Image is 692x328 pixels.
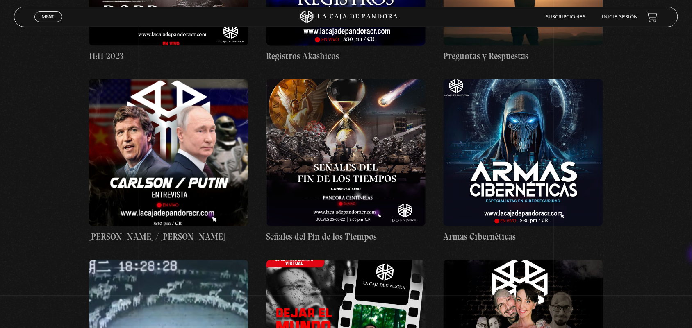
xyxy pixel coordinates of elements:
[602,15,638,20] a: Inicie sesión
[266,79,426,244] a: Señales del Fin de los Tiempos
[444,50,603,63] h4: Preguntas y Respuestas
[89,50,248,63] h4: 11:11 2023
[546,15,586,20] a: Suscripciones
[89,231,248,244] h4: [PERSON_NAME] / [PERSON_NAME]
[646,11,658,23] a: View your shopping cart
[266,50,426,63] h4: Registros Akashicos
[444,231,603,244] h4: Armas Cibernéticas
[89,79,248,244] a: [PERSON_NAME] / [PERSON_NAME]
[42,14,55,19] span: Menu
[444,79,603,244] a: Armas Cibernéticas
[39,21,58,27] span: Cerrar
[266,231,426,244] h4: Señales del Fin de los Tiempos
